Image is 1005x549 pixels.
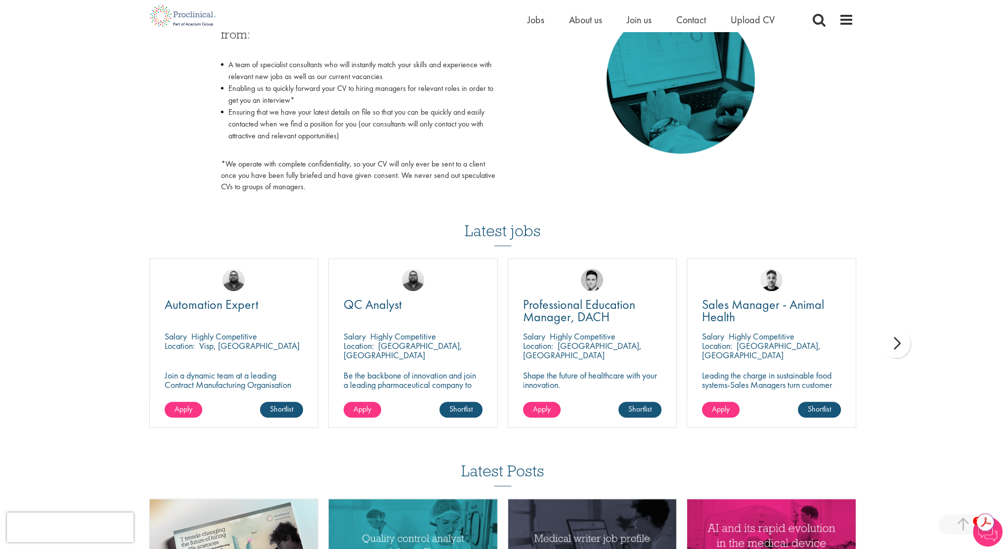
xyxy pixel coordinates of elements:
p: Highly Competitive [370,331,436,342]
a: Shortlist [618,402,661,418]
p: [GEOGRAPHIC_DATA], [GEOGRAPHIC_DATA] [702,340,821,361]
a: Sales Manager - Animal Health [702,298,841,323]
li: Enabling us to quickly forward your CV to hiring managers for relevant roles in order to get you ... [221,83,495,106]
span: Sales Manager - Animal Health [702,296,824,325]
p: Highly Competitive [729,331,794,342]
img: Ashley Bennett [402,269,424,291]
span: Location: [165,340,195,351]
span: Apply [533,404,551,414]
img: Connor Lynes [581,269,603,291]
h3: Latest jobs [465,198,541,246]
a: Shortlist [798,402,841,418]
a: Shortlist [439,402,482,418]
p: Visp, [GEOGRAPHIC_DATA] [199,340,300,351]
span: Salary [165,331,187,342]
p: Join a dynamic team at a leading Contract Manufacturing Organisation (CMO) and contribute to grou... [165,371,304,418]
a: Jobs [527,13,544,26]
li: Ensuring that we have your latest details on file so that you can be quickly and easily contacted... [221,106,495,154]
span: Location: [702,340,732,351]
p: [GEOGRAPHIC_DATA], [GEOGRAPHIC_DATA] [523,340,642,361]
a: Professional Education Manager, DACH [523,298,662,323]
a: Contact [676,13,706,26]
img: Ashley Bennett [222,269,245,291]
a: Apply [523,402,561,418]
a: About us [569,13,602,26]
div: next [881,329,911,358]
p: [GEOGRAPHIC_DATA], [GEOGRAPHIC_DATA] [344,340,462,361]
a: Join us [627,13,652,26]
iframe: reCAPTCHA [7,512,133,542]
a: Upload CV [731,13,775,26]
a: QC Analyst [344,298,482,311]
h3: Latest Posts [461,463,544,486]
span: Apply [353,404,371,414]
p: Shape the future of healthcare with your innovation. [523,371,662,389]
a: Shortlist [260,402,303,418]
span: Salary [523,331,545,342]
p: Highly Competitive [550,331,615,342]
p: Highly Competitive [191,331,257,342]
span: Apply [712,404,730,414]
span: QC Analyst [344,296,402,313]
span: Apply [175,404,192,414]
li: A team of specialist consultants who will instantly match your skills and experience with relevan... [221,59,495,83]
a: Apply [344,402,381,418]
span: Automation Expert [165,296,259,313]
span: 1 [973,517,981,525]
span: Location: [523,340,553,351]
span: Salary [702,331,724,342]
span: Salary [344,331,366,342]
a: Automation Expert [165,298,304,311]
a: Apply [702,402,740,418]
img: Dean Fisher [760,269,783,291]
a: Apply [165,402,202,418]
p: Leading the charge in sustainable food systems-Sales Managers turn customer success into global p... [702,371,841,399]
p: *We operate with complete confidentiality, so your CV will only ever be sent to a client once you... [221,159,495,193]
img: Chatbot [973,517,1003,547]
h3: By sending us your latest CV you will benefit from: [221,15,495,54]
span: Professional Education Manager, DACH [523,296,635,325]
p: Be the backbone of innovation and join a leading pharmaceutical company to help keep life-changin... [344,371,482,408]
span: Location: [344,340,374,351]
